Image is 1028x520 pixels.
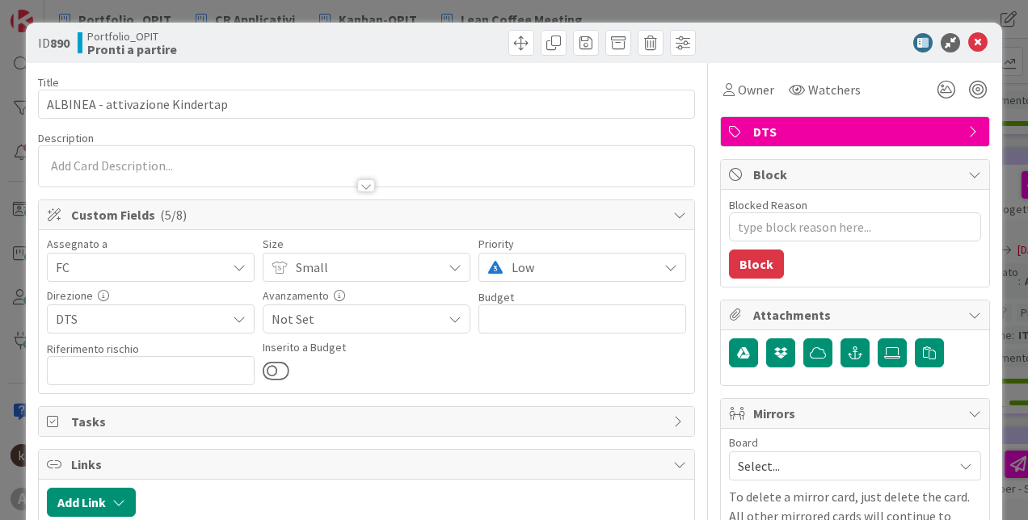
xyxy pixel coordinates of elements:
[738,80,774,99] span: Owner
[160,207,187,223] span: ( 5/8 )
[263,238,470,250] div: Size
[71,455,665,474] span: Links
[478,238,686,250] div: Priority
[38,90,695,119] input: type card name here...
[808,80,861,99] span: Watchers
[263,342,470,353] div: Inserito a Budget
[71,205,665,224] span: Custom Fields
[47,488,136,517] button: Add Link
[738,455,945,477] span: Select...
[38,33,70,52] span: ID
[47,290,255,301] div: Direzione
[512,256,650,279] span: Low
[50,35,70,51] b: 890
[71,412,665,431] span: Tasks
[56,258,226,277] span: FC
[753,122,960,141] span: DTS
[87,43,177,56] b: Pronti a partire
[753,305,960,325] span: Attachments
[753,165,960,184] span: Block
[729,198,807,212] label: Blocked Reason
[47,342,139,356] label: Riferimento rischio
[272,308,442,330] span: Not Set
[753,404,960,423] span: Mirrors
[38,75,59,90] label: Title
[87,30,177,43] span: Portfolio_OPIT
[729,250,784,279] button: Block
[56,309,226,329] span: DTS
[296,256,434,279] span: Small
[38,131,94,145] span: Description
[47,238,255,250] div: Assegnato a
[729,437,758,448] span: Board
[478,290,514,304] label: Budget
[263,290,470,301] div: Avanzamento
